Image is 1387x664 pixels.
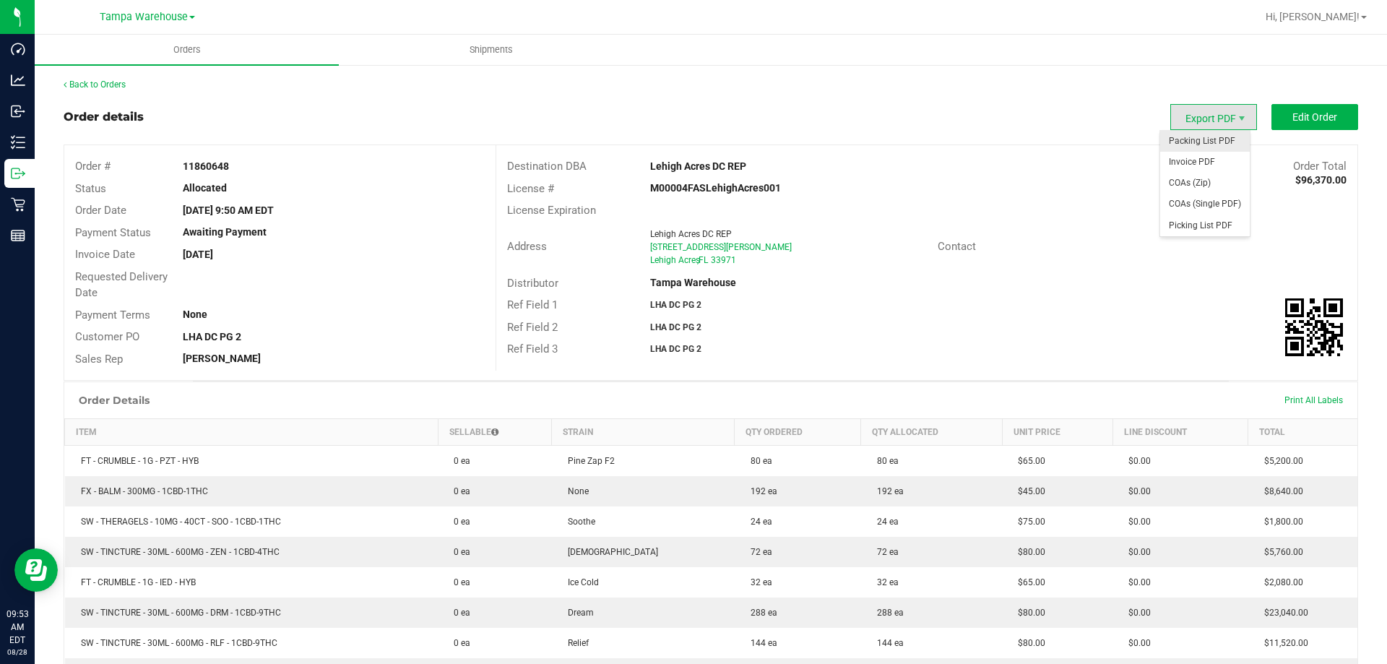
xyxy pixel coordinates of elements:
strong: M00004FASLehighAcres001 [650,182,781,194]
span: Requested Delivery Date [75,270,168,300]
span: Order # [75,160,111,173]
li: Invoice PDF [1160,152,1250,173]
span: 144 ea [743,638,777,648]
span: 0 ea [446,456,470,466]
th: Qty Allocated [861,419,1003,446]
span: $5,200.00 [1257,456,1303,466]
span: Print All Labels [1284,395,1343,405]
span: Distributor [507,277,558,290]
a: Orders [35,35,339,65]
span: 24 ea [743,517,772,527]
span: Dream [561,608,594,618]
li: Export PDF [1170,104,1257,130]
span: Pine Zap F2 [561,456,615,466]
span: None [561,486,589,496]
a: Shipments [339,35,643,65]
span: Customer PO [75,330,139,343]
th: Strain [552,419,735,446]
span: 192 ea [870,486,904,496]
li: Picking List PDF [1160,215,1250,236]
strong: Lehigh Acres DC REP [650,160,746,172]
span: SW - TINCTURE - 30ML - 600MG - RLF - 1CBD-9THC [74,638,277,648]
li: COAs (Zip) [1160,173,1250,194]
span: 192 ea [743,486,777,496]
button: Edit Order [1271,104,1358,130]
span: Payment Terms [75,309,150,322]
span: 0 ea [446,486,470,496]
strong: LHA DC PG 2 [183,331,241,342]
span: SW - TINCTURE - 30ML - 600MG - ZEN - 1CBD-4THC [74,547,280,557]
th: Total [1248,419,1357,446]
iframe: Resource center [14,548,58,592]
span: Shipments [450,43,532,56]
li: COAs (Single PDF) [1160,194,1250,215]
inline-svg: Reports [11,228,25,243]
span: 72 ea [743,547,772,557]
span: 32 ea [870,577,899,587]
span: License # [507,182,554,195]
strong: Tampa Warehouse [650,277,736,288]
span: $80.00 [1011,547,1045,557]
span: $5,760.00 [1257,547,1303,557]
span: FT - CRUMBLE - 1G - IED - HYB [74,577,196,587]
strong: None [183,309,207,320]
strong: Allocated [183,182,227,194]
th: Line Discount [1112,419,1248,446]
span: Sales Rep [75,353,123,366]
span: SW - TINCTURE - 30ML - 600MG - DRM - 1CBD-9THC [74,608,281,618]
span: Ref Field 1 [507,298,558,311]
span: 80 ea [870,456,899,466]
strong: LHA DC PG 2 [650,322,701,332]
p: 09:53 AM EDT [7,608,28,647]
th: Item [65,419,438,446]
span: $80.00 [1011,608,1045,618]
span: 80 ea [743,456,772,466]
span: $80.00 [1011,638,1045,648]
img: Scan me! [1285,298,1343,356]
span: Invoice Date [75,248,135,261]
strong: Awaiting Payment [183,226,267,238]
span: Ref Field 2 [507,321,558,334]
strong: LHA DC PG 2 [650,344,701,354]
span: Edit Order [1292,111,1337,123]
span: $0.00 [1121,577,1151,587]
span: 0 ea [446,547,470,557]
th: Qty Ordered [735,419,861,446]
span: Tampa Warehouse [100,11,188,23]
inline-svg: Inbound [11,104,25,118]
span: $23,040.00 [1257,608,1308,618]
qrcode: 11860648 [1285,298,1343,356]
span: License Expiration [507,204,596,217]
span: 0 ea [446,638,470,648]
span: Contact [938,240,976,253]
p: 08/28 [7,647,28,657]
span: $0.00 [1121,456,1151,466]
span: $0.00 [1121,486,1151,496]
span: $75.00 [1011,517,1045,527]
span: $8,640.00 [1257,486,1303,496]
span: 0 ea [446,517,470,527]
span: [STREET_ADDRESS][PERSON_NAME] [650,242,792,252]
span: Hi, [PERSON_NAME]! [1266,11,1360,22]
span: $2,080.00 [1257,577,1303,587]
span: 288 ea [743,608,777,618]
th: Sellable [438,419,551,446]
span: 72 ea [870,547,899,557]
span: 0 ea [446,577,470,587]
span: Status [75,182,106,195]
inline-svg: Analytics [11,73,25,87]
span: 0 ea [446,608,470,618]
th: Unit Price [1002,419,1112,446]
a: Back to Orders [64,79,126,90]
span: 144 ea [870,638,904,648]
li: Packing List PDF [1160,131,1250,152]
span: Ice Cold [561,577,599,587]
span: Address [507,240,547,253]
span: FL [699,255,708,265]
span: Relief [561,638,589,648]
